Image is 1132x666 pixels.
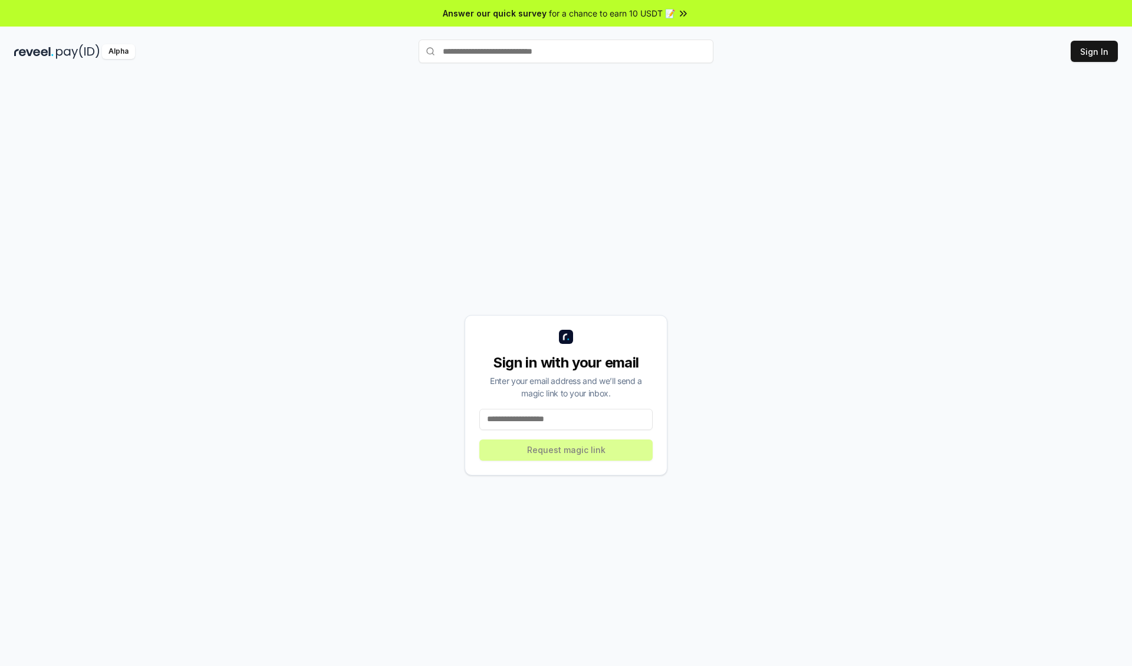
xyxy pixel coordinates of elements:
img: pay_id [56,44,100,59]
button: Sign In [1071,41,1118,62]
div: Alpha [102,44,135,59]
span: for a chance to earn 10 USDT 📝 [549,7,675,19]
img: reveel_dark [14,44,54,59]
div: Sign in with your email [479,353,653,372]
div: Enter your email address and we’ll send a magic link to your inbox. [479,375,653,399]
span: Answer our quick survey [443,7,547,19]
img: logo_small [559,330,573,344]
